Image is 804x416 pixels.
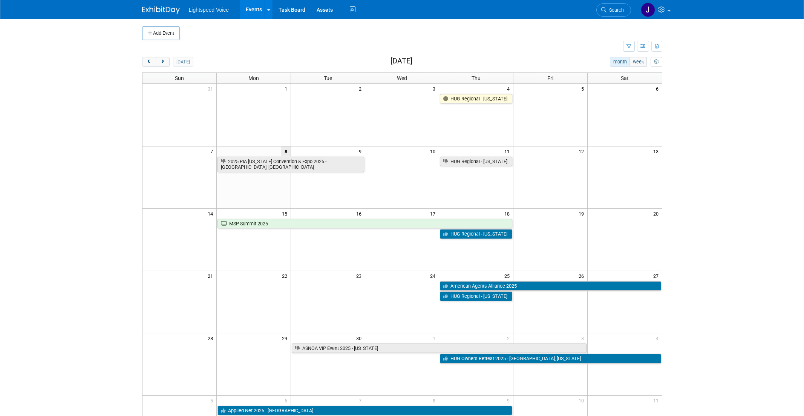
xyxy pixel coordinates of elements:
span: 15 [281,209,291,218]
span: 27 [652,271,662,280]
button: week [629,57,647,67]
a: American Agents Alliance 2025 [440,281,661,291]
button: next [156,57,170,67]
span: 14 [207,209,216,218]
span: Fri [547,75,553,81]
button: Add Event [142,26,180,40]
a: Applied Net 2025 - [GEOGRAPHIC_DATA] [217,406,512,416]
span: 22 [281,271,291,280]
span: 20 [652,209,662,218]
span: Search [606,7,624,13]
a: HUG Regional - [US_STATE] [440,94,512,104]
span: Lightspeed Voice [189,7,229,13]
button: prev [142,57,156,67]
span: 28 [207,333,216,343]
span: Sat [621,75,629,81]
a: ASNOA VIP Event 2025 - [US_STATE] [292,344,587,353]
img: ExhibitDay [142,6,180,14]
span: Mon [248,75,259,81]
span: 18 [504,209,513,218]
span: 1 [284,84,291,93]
span: 3 [580,333,587,343]
span: 29 [281,333,291,343]
span: 9 [506,396,513,405]
span: 10 [578,396,587,405]
a: HUG Owners Retreat 2025 - [GEOGRAPHIC_DATA], [US_STATE] [440,354,661,364]
h2: [DATE] [391,57,412,65]
span: 16 [355,209,365,218]
span: 7 [210,146,216,156]
a: HUG Regional - [US_STATE] [440,229,512,239]
span: 1 [432,333,439,343]
span: 19 [578,209,587,218]
span: 31 [207,84,216,93]
span: 8 [281,146,291,156]
span: 26 [578,271,587,280]
span: 11 [652,396,662,405]
span: 4 [506,84,513,93]
span: 30 [355,333,365,343]
span: 24 [429,271,439,280]
i: Personalize Calendar [654,60,659,65]
span: 5 [210,396,216,405]
button: myCustomButton [651,57,662,67]
span: 9 [358,146,365,156]
span: 8 [432,396,439,405]
span: 12 [578,146,587,156]
span: 6 [284,396,291,405]
a: HUG Regional - [US_STATE] [440,157,512,166]
span: 2 [358,84,365,93]
span: Thu [472,75,481,81]
span: 23 [355,271,365,280]
span: 7 [358,396,365,405]
a: Search [596,3,631,17]
a: MSP Summit 2025 [217,219,512,229]
span: Wed [397,75,407,81]
span: 25 [504,271,513,280]
img: Joel Poythress [641,3,655,17]
span: 3 [432,84,439,93]
a: 2025 PIA [US_STATE] Convention & Expo 2025 - [GEOGRAPHIC_DATA], [GEOGRAPHIC_DATA] [217,157,364,172]
span: 4 [655,333,662,343]
a: HUG Regional - [US_STATE] [440,291,512,301]
span: 17 [429,209,439,218]
span: 13 [652,146,662,156]
span: Sun [175,75,184,81]
button: month [610,57,630,67]
span: 5 [580,84,587,93]
span: Tue [324,75,332,81]
span: 21 [207,271,216,280]
span: 2 [506,333,513,343]
span: 10 [429,146,439,156]
span: 11 [504,146,513,156]
span: 6 [655,84,662,93]
button: [DATE] [173,57,193,67]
